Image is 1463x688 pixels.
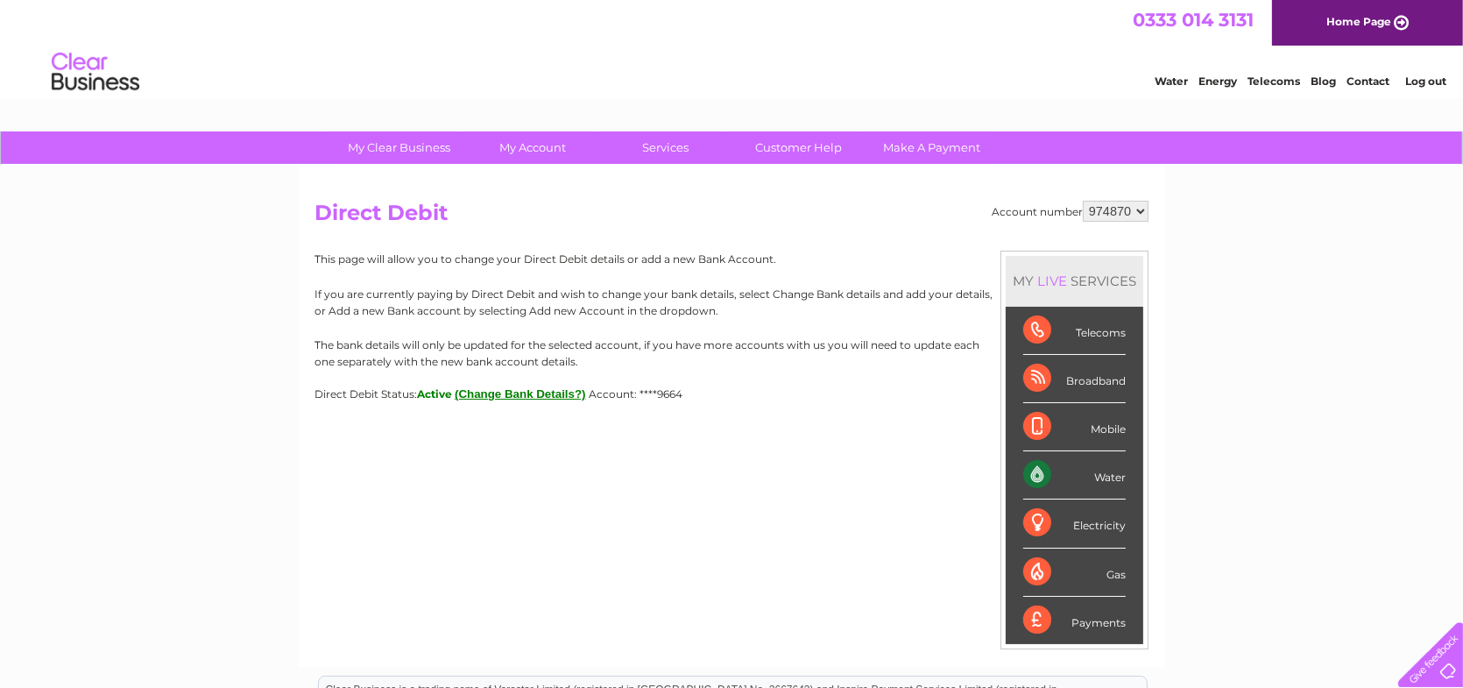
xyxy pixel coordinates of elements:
[1023,403,1126,451] div: Mobile
[1023,500,1126,548] div: Electricity
[315,201,1148,234] h2: Direct Debit
[315,286,1148,319] p: If you are currently paying by Direct Debit and wish to change your bank details, select Change B...
[1311,74,1336,88] a: Blog
[1198,74,1237,88] a: Energy
[319,10,1147,85] div: Clear Business is a trading name of Verastar Limited (registered in [GEOGRAPHIC_DATA] No. 3667643...
[315,251,1148,267] p: This page will allow you to change your Direct Debit details or add a new Bank Account.
[1023,355,1126,403] div: Broadband
[1133,9,1254,31] a: 0333 014 3131
[992,201,1148,222] div: Account number
[1155,74,1188,88] a: Water
[1346,74,1389,88] a: Contact
[51,46,140,99] img: logo.png
[727,131,872,164] a: Customer Help
[1023,451,1126,500] div: Water
[455,387,586,401] button: (Change Bank Details?)
[461,131,605,164] a: My Account
[315,337,1148,370] p: The bank details will only be updated for the selected account, if you have more accounts with us...
[594,131,739,164] a: Services
[1023,549,1126,597] div: Gas
[1023,307,1126,355] div: Telecoms
[1023,597,1126,644] div: Payments
[860,131,1005,164] a: Make A Payment
[1006,256,1143,306] div: MY SERVICES
[1034,273,1071,289] div: LIVE
[315,387,1148,401] div: Direct Debit Status:
[1405,74,1446,88] a: Log out
[417,387,452,401] span: Active
[328,131,472,164] a: My Clear Business
[1247,74,1300,88] a: Telecoms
